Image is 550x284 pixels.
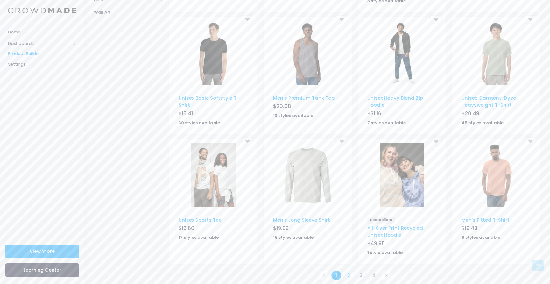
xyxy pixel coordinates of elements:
[179,120,220,126] strong: 30 styles available
[273,95,335,101] a: Men's Premium Tank Top
[273,224,342,233] div: $
[465,110,479,117] span: 20.49
[367,95,423,108] a: Unisex Heavy Blend Zip Hoodie
[465,224,477,232] span: 19.49
[331,270,342,281] a: 1
[8,61,76,67] span: Settings
[179,224,248,233] div: $
[462,234,500,240] strong: 8 styles available
[462,224,531,233] div: $
[462,95,517,108] a: Unisex Garment-Dyed Heavyweight T-Shirt
[8,8,76,14] img: Logo
[462,120,504,126] strong: 45 styles available
[182,224,194,232] span: 16.60
[24,267,61,273] span: Learning Center
[30,248,55,254] span: View Store
[179,234,219,240] strong: 17 styles available
[94,9,158,16] span: Wall Art
[367,250,403,256] strong: 1 style available
[367,120,406,126] strong: 7 styles available
[276,224,289,232] span: 19.99
[367,110,437,119] div: $
[273,112,313,118] strong: 13 styles available
[462,217,510,223] a: Men's Fitted T-Shirt
[179,217,222,223] a: Unisex Sports Tee
[370,240,385,247] span: 49.95
[273,103,342,111] div: $
[8,40,71,47] span: Dashboards
[367,217,395,224] span: Bestsellers
[5,263,79,277] a: Learning Center
[8,51,76,57] span: Product Builder
[8,29,76,35] span: Home
[179,110,248,119] div: $
[368,270,379,281] a: 4
[273,234,314,240] strong: 15 styles available
[356,270,366,281] a: 3
[182,110,193,117] span: 15.41
[273,217,330,223] a: Men's Long Sleeve Shirt
[367,224,423,238] a: All-Over Print Recycled Unisex Hoodie
[5,245,79,258] a: View Store
[367,240,437,249] div: $
[179,95,239,108] a: Unisex Basic Softstyle T-Shirt
[276,103,291,110] span: 20.08
[370,110,381,117] span: 31.16
[462,110,531,119] div: $
[343,270,354,281] a: 2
